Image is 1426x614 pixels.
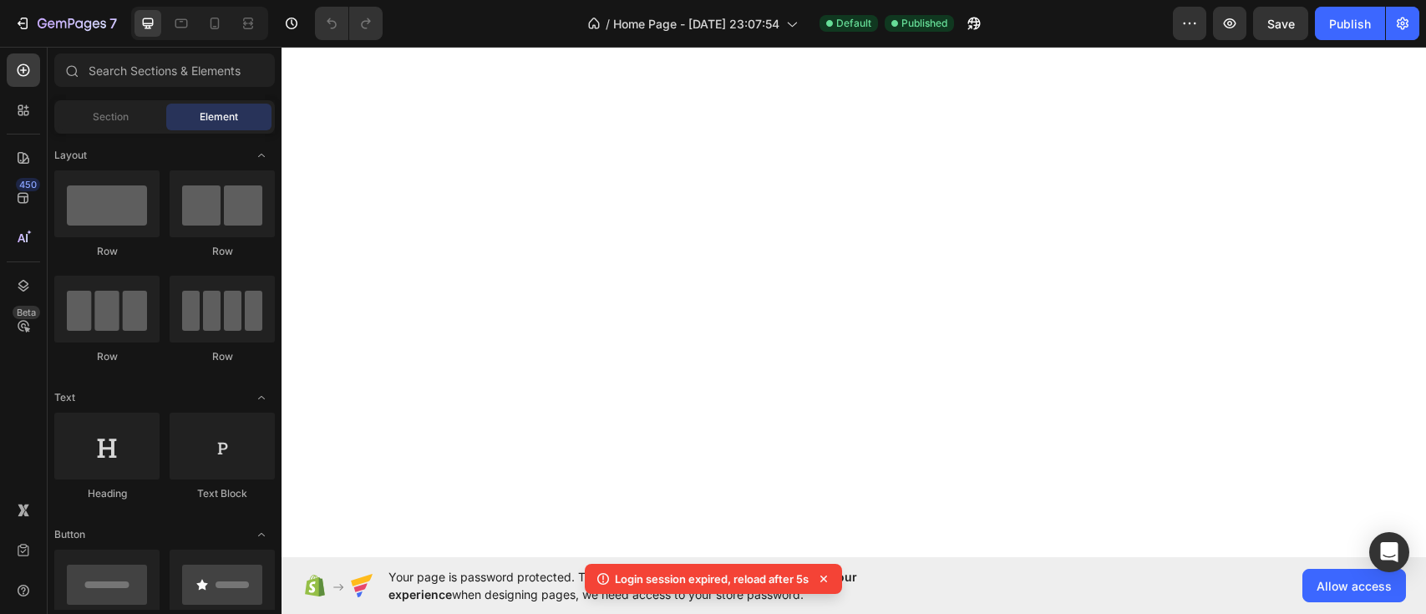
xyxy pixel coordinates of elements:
[1369,532,1409,572] div: Open Intercom Messenger
[315,7,383,40] div: Undo/Redo
[1329,15,1371,33] div: Publish
[200,109,238,124] span: Element
[93,109,129,124] span: Section
[606,15,610,33] span: /
[1315,7,1385,40] button: Publish
[54,390,75,405] span: Text
[54,244,160,259] div: Row
[170,486,275,501] div: Text Block
[54,527,85,542] span: Button
[282,47,1426,557] iframe: Design area
[16,178,40,191] div: 450
[901,16,947,31] span: Published
[388,568,922,603] span: Your page is password protected. To when designing pages, we need access to your store password.
[109,13,117,33] p: 7
[248,521,275,548] span: Toggle open
[1302,569,1406,602] button: Allow access
[248,142,275,169] span: Toggle open
[13,306,40,319] div: Beta
[1267,17,1295,31] span: Save
[54,148,87,163] span: Layout
[7,7,124,40] button: 7
[170,349,275,364] div: Row
[836,16,871,31] span: Default
[248,384,275,411] span: Toggle open
[170,244,275,259] div: Row
[613,15,779,33] span: Home Page - [DATE] 23:07:54
[1253,7,1308,40] button: Save
[615,571,809,587] p: Login session expired, reload after 5s
[54,486,160,501] div: Heading
[54,349,160,364] div: Row
[1317,577,1392,595] span: Allow access
[54,53,275,87] input: Search Sections & Elements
